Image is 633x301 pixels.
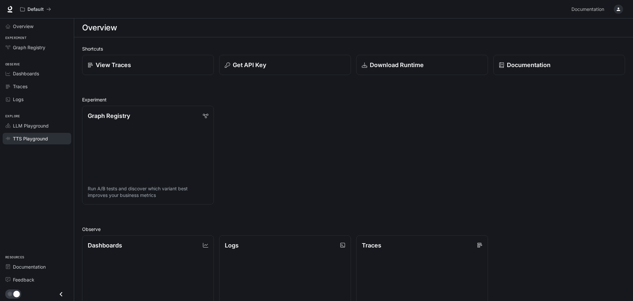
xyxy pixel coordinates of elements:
a: Dashboards [3,68,71,79]
a: Logs [3,94,71,105]
button: Get API Key [219,55,351,75]
p: Dashboards [88,241,122,250]
a: Documentation [569,3,609,16]
span: Documentation [571,5,604,14]
a: TTS Playground [3,133,71,144]
a: Graph RegistryRun A/B tests and discover which variant best improves your business metrics [82,106,214,205]
span: LLM Playground [13,122,49,129]
p: Download Runtime [370,60,424,69]
a: Traces [3,81,71,92]
span: Overview [13,23,33,30]
span: Feedback [13,276,34,283]
h2: Shortcuts [82,45,625,52]
p: Graph Registry [88,111,130,120]
a: Feedback [3,274,71,285]
a: Download Runtime [356,55,488,75]
p: View Traces [96,60,131,69]
span: Dark mode toggle [13,290,20,297]
h2: Experiment [82,96,625,103]
span: Documentation [13,263,46,270]
a: Documentation [3,261,71,273]
a: Overview [3,20,71,32]
p: Logs [225,241,239,250]
a: Documentation [493,55,625,75]
span: Traces [13,83,27,90]
a: View Traces [82,55,214,75]
p: Get API Key [233,60,266,69]
p: Traces [362,241,381,250]
a: Graph Registry [3,42,71,53]
button: All workspaces [17,3,54,16]
span: TTS Playground [13,135,48,142]
span: Graph Registry [13,44,45,51]
p: Documentation [507,60,551,69]
button: Close drawer [54,287,69,301]
span: Dashboards [13,70,39,77]
p: Run A/B tests and discover which variant best improves your business metrics [88,185,208,199]
span: Logs [13,96,24,103]
h2: Observe [82,226,625,233]
a: LLM Playground [3,120,71,132]
p: Default [27,7,44,12]
h1: Overview [82,21,117,34]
